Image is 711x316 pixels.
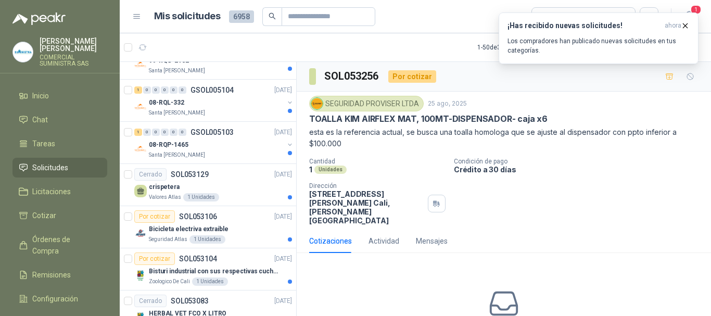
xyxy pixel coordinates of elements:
a: Licitaciones [12,182,107,201]
div: 0 [152,129,160,136]
button: ¡Has recibido nuevas solicitudes!ahora Los compradores han publicado nuevas solicitudes en tus ca... [499,12,699,64]
p: 25 ago, 2025 [428,99,467,109]
p: [DATE] [274,128,292,137]
p: [PERSON_NAME] [PERSON_NAME] [40,37,107,52]
img: Company Logo [134,143,147,155]
span: ahora [665,21,681,30]
div: Actividad [369,235,399,247]
a: 1 0 0 0 0 0 GSOL005103[DATE] Company Logo08-RQP-1465Santa [PERSON_NAME] [134,126,294,159]
p: SOL053106 [179,213,217,220]
div: 0 [152,86,160,94]
p: [DATE] [274,170,292,180]
p: [DATE] [274,254,292,264]
p: SOL053083 [171,297,209,305]
img: Company Logo [134,58,147,71]
div: Por cotizar [134,210,175,223]
div: 0 [161,86,169,94]
a: Tareas [12,134,107,154]
span: Remisiones [32,269,71,281]
h3: SOL053256 [324,68,380,84]
a: Inicio [12,86,107,106]
a: Por cotizarSOL053106[DATE] Company LogoBicicleta electriva extraibleSeguridad Atlas1 Unidades [120,206,296,248]
p: Cantidad [309,158,446,165]
div: Unidades [314,166,347,174]
p: Crédito a 30 días [454,165,707,174]
p: Valores Atlas [149,193,181,201]
div: Cotizaciones [309,235,352,247]
div: 0 [143,86,151,94]
p: Santa [PERSON_NAME] [149,151,205,159]
div: SEGURIDAD PROVISER LTDA [309,96,424,111]
p: Bicicleta electriva extraible [149,224,228,234]
button: 1 [680,7,699,26]
div: 0 [179,86,186,94]
p: crispetera [149,182,180,192]
a: CerradoSOL053129[DATE] crispeteraValores Atlas1 Unidades [120,164,296,206]
p: [DATE] [274,212,292,222]
div: 1 [134,86,142,94]
p: TOALLA KIM AIRFLEX MAT, 100MT-DISPENSADOR- caja x6 [309,113,548,124]
a: Cotizar [12,206,107,225]
img: Company Logo [13,42,33,62]
div: Por cotizar [134,252,175,265]
a: Configuración [12,289,107,309]
img: Company Logo [134,269,147,282]
img: Logo peakr [12,12,66,25]
div: Por cotizar [388,70,436,83]
div: 0 [179,129,186,136]
div: 1 [134,129,142,136]
p: 08-RQL-332 [149,98,184,108]
div: 0 [170,129,177,136]
h3: ¡Has recibido nuevas solicitudes! [507,21,661,30]
div: Cerrado [134,295,167,307]
p: Zoologico De Cali [149,277,190,286]
p: SOL053129 [171,171,209,178]
span: Solicitudes [32,162,68,173]
p: 1 [309,165,312,174]
p: Bisturi industrial con sus respectivas cuchillas segun muestra [149,267,278,276]
div: 1 Unidades [192,277,228,286]
p: SOL053104 [179,255,217,262]
img: Company Logo [134,227,147,239]
a: Remisiones [12,265,107,285]
span: Órdenes de Compra [32,234,97,257]
div: 0 [170,86,177,94]
img: Company Logo [311,98,323,109]
p: COMERCIAL SUMINISTRA SAS [40,54,107,67]
div: Todas [538,11,560,22]
p: Dirección [309,182,424,189]
span: 6958 [229,10,254,23]
div: 1 Unidades [189,235,225,244]
div: Cerrado [134,168,167,181]
span: Cotizar [32,210,56,221]
a: 1 0 0 0 0 0 GSOL005104[DATE] Company Logo08-RQL-332Santa [PERSON_NAME] [134,84,294,117]
div: Mensajes [416,235,448,247]
h1: Mis solicitudes [154,9,221,24]
p: Santa [PERSON_NAME] [149,109,205,117]
div: 0 [161,129,169,136]
p: GSOL005104 [191,86,234,94]
p: GSOL005103 [191,129,234,136]
span: Inicio [32,90,49,102]
span: search [269,12,276,20]
p: Los compradores han publicado nuevas solicitudes en tus categorías. [507,36,690,55]
p: 08-RQP-1465 [149,140,188,150]
img: Company Logo [134,100,147,113]
div: 1 Unidades [183,193,219,201]
a: Solicitudes [12,158,107,178]
span: Licitaciones [32,186,71,197]
p: [DATE] [274,296,292,306]
span: 1 [690,5,702,15]
p: Condición de pago [454,158,707,165]
p: Santa [PERSON_NAME] [149,67,205,75]
a: Órdenes de Compra [12,230,107,261]
a: Chat [12,110,107,130]
div: 1 - 50 de 3681 [477,39,545,56]
p: [STREET_ADDRESS][PERSON_NAME] Cali , [PERSON_NAME][GEOGRAPHIC_DATA] [309,189,424,225]
div: 0 [143,129,151,136]
span: Tareas [32,138,55,149]
p: esta es la referencia actual, se busca una toalla homologa que se ajuste al dispensador con ppto ... [309,127,699,149]
p: Seguridad Atlas [149,235,187,244]
span: Configuración [32,293,78,305]
span: Chat [32,114,48,125]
